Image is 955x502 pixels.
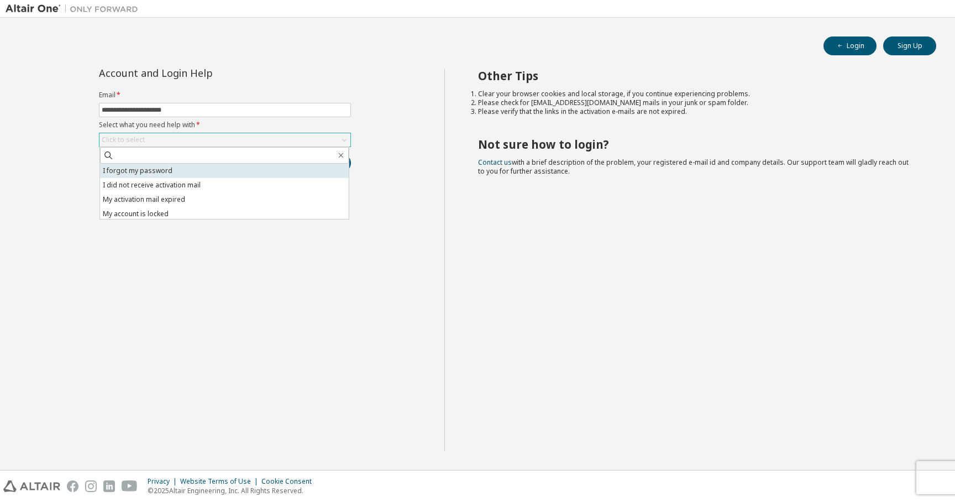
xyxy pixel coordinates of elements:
[478,137,917,151] h2: Not sure how to login?
[99,133,350,147] div: Click to select
[122,480,138,492] img: youtube.svg
[148,486,318,495] p: © 2025 Altair Engineering, Inc. All Rights Reserved.
[478,158,909,176] span: with a brief description of the problem, your registered e-mail id and company details. Our suppo...
[67,480,78,492] img: facebook.svg
[100,164,349,178] li: I forgot my password
[148,477,180,486] div: Privacy
[261,477,318,486] div: Cookie Consent
[102,135,145,144] div: Click to select
[478,98,917,107] li: Please check for [EMAIL_ADDRESS][DOMAIN_NAME] mails in your junk or spam folder.
[180,477,261,486] div: Website Terms of Use
[103,480,115,492] img: linkedin.svg
[85,480,97,492] img: instagram.svg
[478,90,917,98] li: Clear your browser cookies and local storage, if you continue experiencing problems.
[823,36,877,55] button: Login
[478,158,512,167] a: Contact us
[883,36,936,55] button: Sign Up
[478,107,917,116] li: Please verify that the links in the activation e-mails are not expired.
[99,69,301,77] div: Account and Login Help
[478,69,917,83] h2: Other Tips
[6,3,144,14] img: Altair One
[99,121,351,129] label: Select what you need help with
[3,480,60,492] img: altair_logo.svg
[99,91,351,100] label: Email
